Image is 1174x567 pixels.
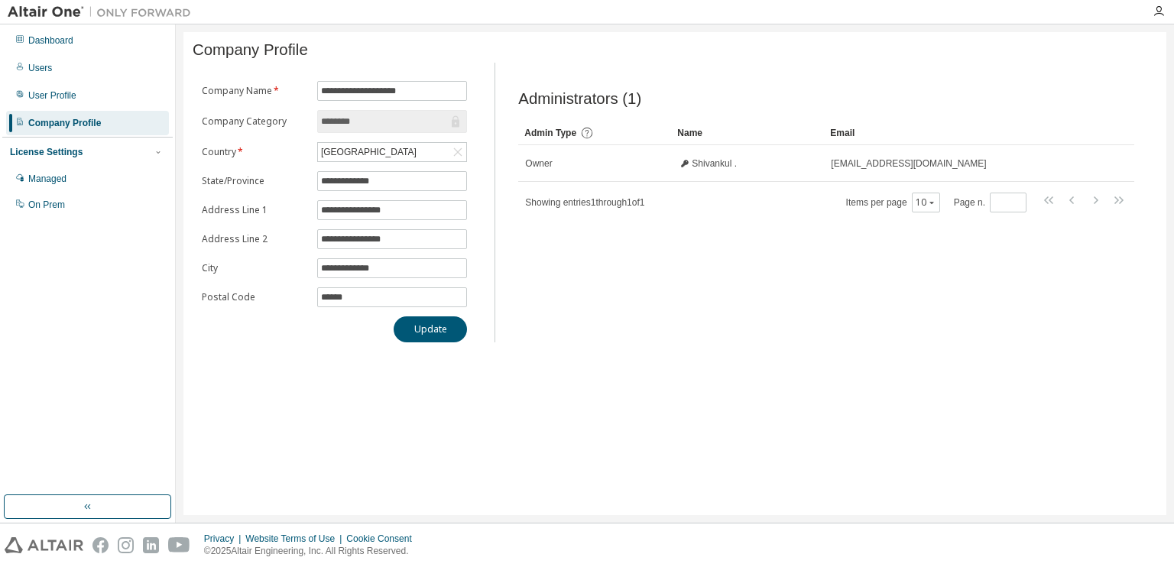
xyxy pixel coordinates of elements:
[846,193,940,212] span: Items per page
[319,144,419,160] div: [GEOGRAPHIC_DATA]
[28,89,76,102] div: User Profile
[28,34,73,47] div: Dashboard
[518,90,641,108] span: Administrators (1)
[10,146,83,158] div: License Settings
[202,204,308,216] label: Address Line 1
[525,197,644,208] span: Showing entries 1 through 1 of 1
[394,316,467,342] button: Update
[92,537,109,553] img: facebook.svg
[916,196,936,209] button: 10
[202,233,308,245] label: Address Line 2
[202,175,308,187] label: State/Province
[28,117,101,129] div: Company Profile
[346,533,420,545] div: Cookie Consent
[28,173,66,185] div: Managed
[677,121,818,145] div: Name
[28,199,65,211] div: On Prem
[204,545,421,558] p: © 2025 Altair Engineering, Inc. All Rights Reserved.
[204,533,245,545] div: Privacy
[318,143,466,161] div: [GEOGRAPHIC_DATA]
[830,121,1091,145] div: Email
[143,537,159,553] img: linkedin.svg
[245,533,346,545] div: Website Terms of Use
[831,157,986,170] span: [EMAIL_ADDRESS][DOMAIN_NAME]
[193,41,308,59] span: Company Profile
[168,537,190,553] img: youtube.svg
[202,291,308,303] label: Postal Code
[525,157,552,170] span: Owner
[692,157,737,170] span: Shivankul .
[118,537,134,553] img: instagram.svg
[28,62,52,74] div: Users
[202,146,308,158] label: Country
[954,193,1026,212] span: Page n.
[202,85,308,97] label: Company Name
[202,115,308,128] label: Company Category
[202,262,308,274] label: City
[5,537,83,553] img: altair_logo.svg
[8,5,199,20] img: Altair One
[524,128,576,138] span: Admin Type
